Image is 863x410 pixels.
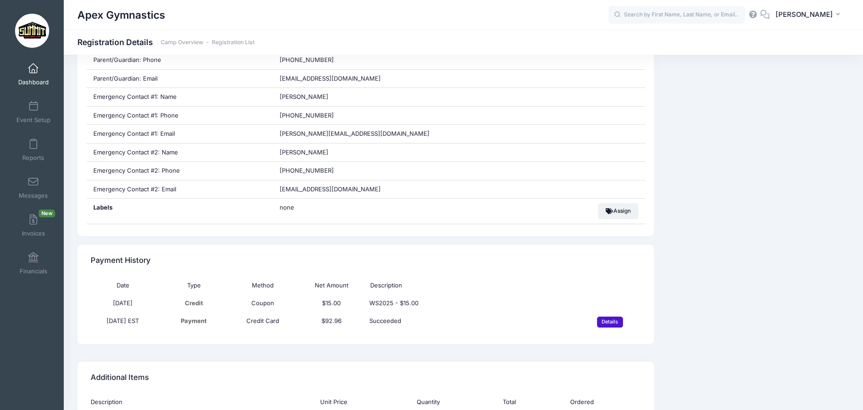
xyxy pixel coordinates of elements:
th: Description [366,277,572,294]
a: Reports [12,134,55,166]
td: Coupon [228,294,297,312]
a: Dashboard [12,58,55,90]
span: [PHONE_NUMBER] [280,56,334,63]
th: Date [91,277,159,294]
span: Messages [19,192,48,200]
h4: Additional Items [91,364,149,390]
td: WS2025 - $15.00 [366,294,572,312]
span: [EMAIL_ADDRESS][DOMAIN_NAME] [280,75,381,82]
td: [DATE] EST [91,312,159,332]
th: Type [159,277,228,294]
td: Payment [159,312,228,332]
th: Net Amount [297,277,366,294]
td: [DATE] [91,294,159,312]
div: Labels [87,199,273,223]
a: Camp Overview [161,39,203,46]
img: Apex Gymnastics [15,14,49,48]
div: Emergency Contact #1: Name [87,88,273,106]
span: Financials [20,267,47,275]
div: Parent/Guardian: Email [87,70,273,88]
button: Assign [598,203,638,219]
h1: Registration Details [77,37,255,47]
span: [PERSON_NAME] [280,149,328,156]
span: Event Setup [16,116,51,124]
div: Emergency Contact #1: Email [87,125,273,143]
div: Emergency Contact #1: Phone [87,107,273,125]
span: [PHONE_NUMBER] [280,112,334,119]
th: Method [228,277,297,294]
span: [PERSON_NAME][EMAIL_ADDRESS][DOMAIN_NAME] [280,130,429,137]
input: Details [597,317,623,328]
button: [PERSON_NAME] [770,5,849,26]
div: Emergency Contact #2: Name [87,143,273,162]
a: Event Setup [12,96,55,128]
td: Credit Card [228,312,297,332]
span: Reports [22,154,44,162]
div: Parent/Guardian: Phone [87,51,273,69]
a: InvoicesNew [12,210,55,241]
span: none [280,203,393,212]
div: Emergency Contact #2: Phone [87,162,273,180]
span: [EMAIL_ADDRESS][DOMAIN_NAME] [280,185,381,193]
td: Credit [159,294,228,312]
span: [PERSON_NAME] [280,93,328,100]
h1: Apex Gymnastics [77,5,165,26]
a: Messages [12,172,55,204]
td: $92.96 [297,312,366,332]
span: Invoices [22,230,45,237]
a: Financials [12,247,55,279]
td: $15.00 [297,294,366,312]
td: Succeeded [366,312,572,332]
span: Dashboard [18,78,49,86]
span: [PHONE_NUMBER] [280,167,334,174]
h4: Payment History [91,248,151,274]
a: Registration List [212,39,255,46]
div: Emergency Contact #2: Email [87,180,273,199]
span: [PERSON_NAME] [776,10,833,20]
input: Search by First Name, Last Name, or Email... [608,6,745,24]
span: New [39,210,55,217]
